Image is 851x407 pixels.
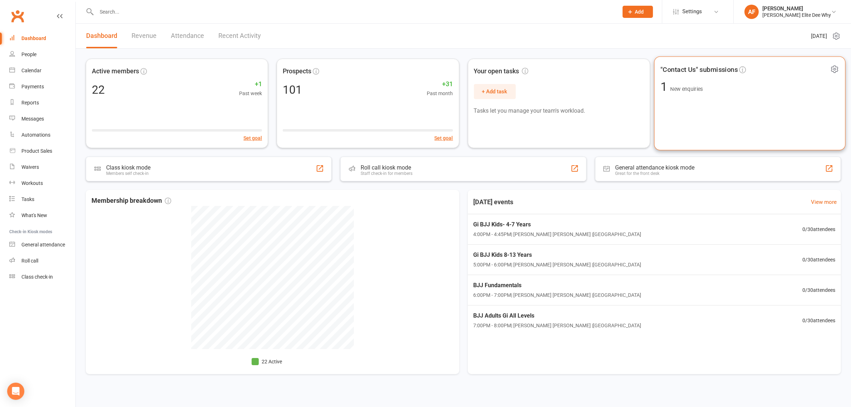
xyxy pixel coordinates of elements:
[361,171,412,176] div: Staff check-in for members
[9,79,75,95] a: Payments
[21,148,52,154] div: Product Sales
[94,7,613,17] input: Search...
[468,196,519,209] h3: [DATE] events
[811,198,837,206] a: View more
[474,311,642,320] span: BJJ Adults Gi All Levels
[21,164,39,170] div: Waivers
[9,159,75,175] a: Waivers
[435,134,453,142] button: Set goal
[21,116,44,122] div: Messages
[9,46,75,63] a: People
[660,64,738,75] span: "Contact Us" submissions
[171,24,204,48] a: Attendance
[682,4,702,20] span: Settings
[802,256,835,264] span: 0 / 30 attendees
[283,84,302,95] div: 101
[361,164,412,171] div: Roll call kiosk mode
[92,66,139,77] span: Active members
[474,66,529,77] span: Your open tasks
[427,89,453,97] span: Past month
[9,237,75,253] a: General attendance kiosk mode
[474,220,642,229] span: Gi BJJ Kids- 4-7 Years
[21,196,34,202] div: Tasks
[474,291,642,299] span: 6:00PM - 7:00PM | [PERSON_NAME] [PERSON_NAME] | [GEOGRAPHIC_DATA]
[218,24,261,48] a: Recent Activity
[9,175,75,191] a: Workouts
[474,322,642,329] span: 7:00PM - 8:00PM | [PERSON_NAME] [PERSON_NAME] | [GEOGRAPHIC_DATA]
[474,230,642,238] span: 4:00PM - 4:45PM | [PERSON_NAME] [PERSON_NAME] | [GEOGRAPHIC_DATA]
[239,89,262,97] span: Past week
[623,6,653,18] button: Add
[9,7,26,25] a: Clubworx
[762,12,831,18] div: [PERSON_NAME] Elite Dee Why
[9,63,75,79] a: Calendar
[660,80,670,94] span: 1
[283,66,311,77] span: Prospects
[9,253,75,269] a: Roll call
[252,358,282,366] li: 22 Active
[9,191,75,207] a: Tasks
[21,132,50,138] div: Automations
[9,143,75,159] a: Product Sales
[474,281,642,290] span: BJJ Fundamentals
[21,35,46,41] div: Dashboard
[21,274,53,280] div: Class check-in
[239,79,262,89] span: +1
[21,258,38,264] div: Roll call
[9,127,75,143] a: Automations
[427,79,453,89] span: +31
[21,212,47,218] div: What's New
[635,9,644,15] span: Add
[21,180,43,186] div: Workouts
[615,171,695,176] div: Great for the front desk
[7,383,24,400] div: Open Intercom Messenger
[744,5,759,19] div: AF
[802,225,835,233] span: 0 / 30 attendees
[21,68,41,73] div: Calendar
[811,32,827,40] span: [DATE]
[91,196,171,206] span: Membership breakdown
[802,317,835,324] span: 0 / 30 attendees
[9,111,75,127] a: Messages
[21,52,36,57] div: People
[132,24,157,48] a: Revenue
[92,84,105,95] div: 22
[474,261,642,269] span: 5:00PM - 6:00PM | [PERSON_NAME] [PERSON_NAME] | [GEOGRAPHIC_DATA]
[802,286,835,294] span: 0 / 30 attendees
[474,250,642,260] span: Gi BJJ Kids 8-13 Years
[474,84,516,99] button: + Add task
[615,164,695,171] div: General attendance kiosk mode
[9,269,75,285] a: Class kiosk mode
[474,106,644,116] p: Tasks let you manage your team's workload.
[762,5,831,12] div: [PERSON_NAME]
[21,242,65,247] div: General attendance
[86,24,117,48] a: Dashboard
[21,100,39,106] div: Reports
[106,164,150,171] div: Class kiosk mode
[670,86,703,92] span: New enquiries
[21,84,44,89] div: Payments
[9,95,75,111] a: Reports
[243,134,262,142] button: Set goal
[9,30,75,46] a: Dashboard
[106,171,150,176] div: Members self check-in
[9,207,75,224] a: What's New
